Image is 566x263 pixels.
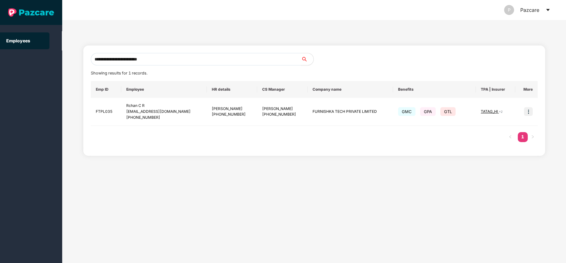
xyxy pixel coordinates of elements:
span: GMC [398,107,415,116]
div: [PHONE_NUMBER] [262,112,303,117]
span: caret-down [545,7,550,12]
div: [PHONE_NUMBER] [126,115,202,121]
li: Next Page [528,132,538,142]
div: [EMAIL_ADDRESS][DOMAIN_NAME] [126,109,202,115]
img: icon [524,107,533,116]
span: P [508,5,511,15]
div: [PERSON_NAME] [212,106,252,112]
span: left [508,135,512,139]
a: 1 [518,132,528,141]
th: More [515,81,538,98]
span: GPA [420,107,436,116]
li: Previous Page [505,132,515,142]
span: Showing results for 1 records. [91,71,147,75]
th: HR details [207,81,257,98]
button: right [528,132,538,142]
span: + 2 [499,110,503,113]
th: Emp ID [91,81,122,98]
th: Benefits [393,81,476,98]
span: TATAG_HI [481,109,499,114]
a: Employees [6,38,30,43]
div: [PERSON_NAME] [262,106,303,112]
th: Employee [121,81,207,98]
span: right [531,135,535,139]
td: FTPL035 [91,98,122,126]
span: search [301,57,313,62]
th: Company name [308,81,393,98]
th: CS Manager [257,81,308,98]
th: TPA | Insurer [476,81,515,98]
button: left [505,132,515,142]
span: GTL [440,107,456,116]
div: Rchan C R [126,103,202,109]
button: search [301,53,314,65]
td: FURNISHKA TECH PRIVATE LIMITED [308,98,393,126]
li: 1 [518,132,528,142]
div: [PHONE_NUMBER] [212,112,252,117]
